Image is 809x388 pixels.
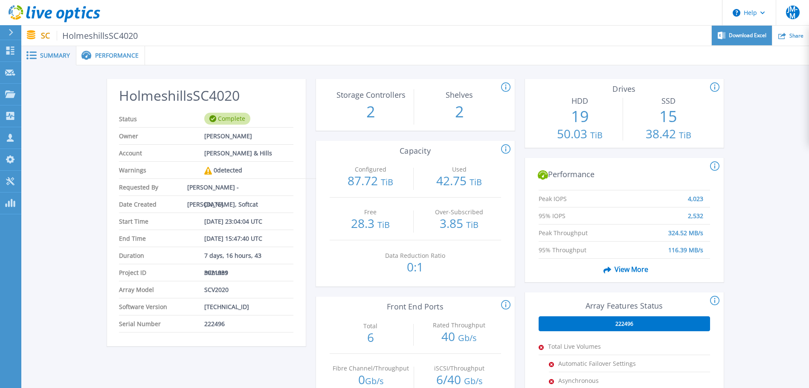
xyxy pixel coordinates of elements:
p: 2 [330,101,412,123]
p: 19 [539,105,621,128]
p: 15 [627,105,710,128]
span: SCV2020 [204,281,229,298]
p: 6 [330,331,412,343]
h3: Array Features Status [539,301,710,310]
p: Fibre Channel/Throughput [332,365,410,371]
span: [DATE] 23:04:04 UTC [204,213,262,230]
span: Date Created [119,196,204,213]
p: iSCSI/Throughput [420,365,499,371]
span: Peak IOPS [539,190,625,198]
p: Over-Subscribed [420,209,498,215]
span: Serial Number [119,315,204,332]
p: 6 / 40 [418,373,501,387]
p: 0 [330,373,412,387]
span: Share [789,33,803,38]
span: 116.39 MB/s [668,242,703,250]
span: Summary [40,53,70,58]
p: Shelves [420,91,499,99]
h2: Performance [538,170,710,180]
span: TiB [466,219,478,230]
span: Download Excel [729,33,766,38]
div: 0 detected [204,162,242,179]
p: Total [331,323,409,329]
p: Rated Throughput [420,322,498,328]
span: TiB [590,129,603,141]
span: View More [600,261,648,277]
div: Complete [204,113,250,125]
span: Performance [95,53,139,58]
p: Configured [331,166,409,172]
p: SC [41,31,138,41]
p: Storage Controllers [332,91,410,99]
p: Used [420,166,498,172]
p: Free [331,209,409,215]
span: TiB [679,129,691,141]
span: [DATE] [204,196,223,213]
p: 42.75 [418,175,500,188]
span: TiB [470,176,482,188]
span: [PERSON_NAME] - [PERSON_NAME], Softcat [187,179,287,195]
span: Array Model [119,281,204,298]
span: [DATE] 15:47:40 UTC [204,230,262,247]
p: 2 [418,101,501,123]
span: TiB [377,219,390,230]
p: 50.03 [539,128,621,141]
p: 40 [418,330,500,344]
span: 222496 [615,321,633,327]
span: Peak Throughput [539,225,625,233]
span: 95% Throughput [539,242,625,250]
p: 38.42 [627,128,710,141]
h2: HolmeshillsSC4020 [119,88,293,104]
span: Total Live Volumes [548,338,633,355]
span: Duration [119,247,204,264]
span: JM-M [786,6,800,19]
span: Gb/s [458,332,477,344]
span: 222496 [204,315,225,332]
h3: SSD [627,96,710,105]
p: 87.72 [330,175,412,188]
span: Start Time [119,213,204,230]
h3: HDD [539,96,621,105]
span: End Time [119,230,204,247]
span: 7 days, 16 hours, 43 minutes [204,247,287,264]
span: 95% IOPS [539,207,625,216]
span: [PERSON_NAME] [204,128,252,144]
span: Gb/s [365,375,384,387]
span: Software Version [119,298,204,315]
span: Status [119,111,204,127]
span: [TECHNICAL_ID] [204,298,249,315]
span: 4,023 [688,190,703,198]
span: Automatic Failover Settings [558,355,644,372]
span: Project ID [119,264,204,281]
span: [PERSON_NAME] & Hills [204,145,272,161]
p: 28.3 [330,217,412,231]
span: 324.52 MB/s [668,225,703,233]
span: 3021939 [204,264,228,281]
span: Warnings [119,162,204,178]
span: 2,532 [688,207,703,216]
span: Requested By [119,179,187,195]
span: Gb/s [464,375,483,387]
p: 3.85 [418,217,500,231]
p: 0:1 [374,261,456,273]
span: HolmeshillsSC4020 [57,31,138,41]
span: TiB [381,176,393,188]
span: Account [119,145,204,161]
p: Data Reduction Ratio [376,253,454,259]
span: Owner [119,128,204,144]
